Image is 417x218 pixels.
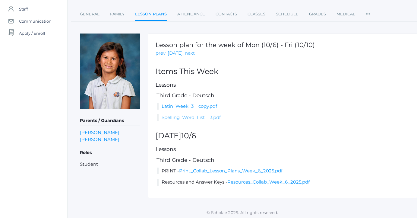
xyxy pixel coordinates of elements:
[248,8,265,20] a: Classes
[80,148,140,158] h5: Roles
[156,93,410,98] h5: Third Grade - Deutsch
[156,50,166,57] a: prev
[309,8,326,20] a: Grades
[168,50,183,57] a: [DATE]
[157,179,410,186] li: Resources and Answer Keys -
[80,161,140,168] li: Student
[110,8,125,20] a: Family
[68,210,417,216] p: © Scholae 2025. All rights reserved.
[336,8,355,20] a: Medical
[227,179,310,185] a: Resources_Collab_Week_6_2025.pdf
[177,8,205,20] a: Attendance
[80,8,100,20] a: General
[162,103,217,109] a: Latin_Week_3__copy.pdf
[156,132,410,140] h2: [DATE]
[19,3,28,15] span: Staff
[162,114,221,120] a: Spelling_Word_List__3.pdf
[156,146,410,152] h5: Lessons
[19,27,45,39] span: Apply / Enroll
[276,8,299,20] a: Schedule
[156,67,410,76] h2: Items This Week
[135,8,167,21] a: Lesson Plans
[185,50,195,57] a: next
[80,136,119,143] a: [PERSON_NAME]
[19,15,52,27] span: Communication
[181,131,196,140] span: 10/6
[157,168,410,175] li: PRINT -
[156,41,315,48] h1: Lesson plan for the week of Mon (10/6) - Fri (10/10)
[80,34,140,109] img: Adella Ewing
[179,168,283,174] a: Print_Collab_Lesson_Plans_Week_6_2025.pdf
[80,129,119,136] a: [PERSON_NAME]
[80,116,140,126] h5: Parents / Guardians
[156,157,410,163] h5: Third Grade - Deutsch
[156,82,410,88] h5: Lessons
[216,8,237,20] a: Contacts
